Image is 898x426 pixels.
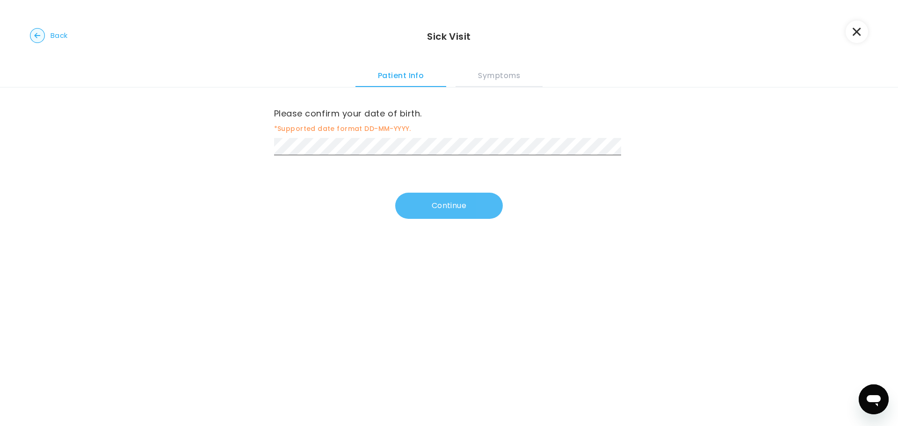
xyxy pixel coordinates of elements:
[427,30,471,43] h3: Sick Visit
[456,62,543,87] button: Symptoms
[51,29,68,42] span: Back
[355,62,447,87] button: Patient Info
[274,106,624,121] label: Please confirm your date of birth.
[274,123,624,134] span: *Supported date format DD-MM-YYYY.
[395,193,503,219] button: Continue
[859,384,889,414] iframe: Button to launch messaging window
[274,138,622,155] input: DOB
[30,28,68,43] button: Back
